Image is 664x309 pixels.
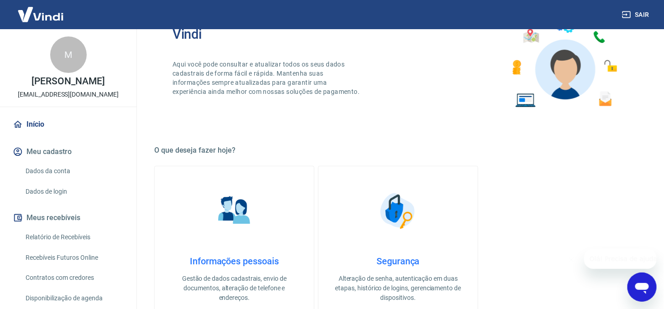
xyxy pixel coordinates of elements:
a: Contratos com credores [22,268,125,287]
a: Relatório de Recebíveis [22,228,125,247]
iframe: Mensagem da empresa [584,249,657,269]
h5: O que deseja fazer hoje? [154,146,642,155]
a: Dados da conta [22,162,125,180]
button: Sair [620,6,653,23]
div: M [50,36,87,73]
img: Vindi [11,0,70,28]
iframe: Fechar mensagem [562,251,580,269]
button: Meus recebíveis [11,208,125,228]
a: Dados de login [22,182,125,201]
img: Imagem de um avatar masculino com diversos icones exemplificando as funcionalidades do gerenciado... [504,12,624,113]
a: Recebíveis Futuros Online [22,248,125,267]
iframe: Botão para abrir a janela de mensagens [627,273,657,302]
a: Início [11,114,125,134]
p: [PERSON_NAME] [31,77,105,86]
a: Disponibilização de agenda [22,289,125,308]
p: Alteração de senha, autenticação em duas etapas, histórico de logins, gerenciamento de dispositivos. [333,274,463,303]
p: Gestão de dados cadastrais, envio de documentos, alteração de telefone e endereços. [169,274,299,303]
h4: Informações pessoais [169,256,299,267]
p: Aqui você pode consultar e atualizar todos os seus dados cadastrais de forma fácil e rápida. Mant... [173,60,361,96]
img: Segurança [376,188,421,234]
button: Meu cadastro [11,142,125,162]
h4: Segurança [333,256,463,267]
p: [EMAIL_ADDRESS][DOMAIN_NAME] [18,90,119,99]
h2: Bem-vindo(a) ao gerenciador de conta Vindi [173,12,398,41]
img: Informações pessoais [212,188,257,234]
span: Olá! Precisa de ajuda? [5,6,77,14]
